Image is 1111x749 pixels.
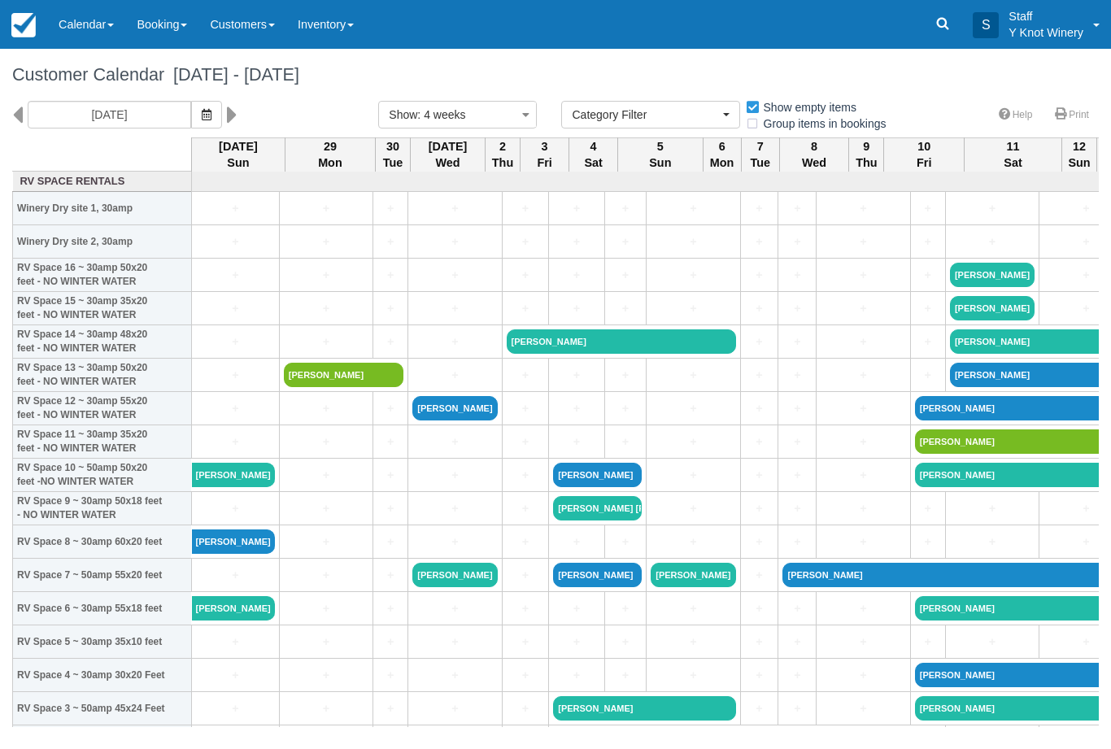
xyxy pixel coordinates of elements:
[412,667,497,684] a: +
[609,600,642,617] a: +
[13,259,192,292] th: RV Space 16 ~ 30amp 50x20 feet - NO WINTER WATER
[741,137,779,172] th: 7 Tue
[507,700,545,717] a: +
[196,400,275,417] a: +
[284,200,368,217] a: +
[651,400,735,417] a: +
[745,200,774,217] a: +
[377,267,403,284] a: +
[507,567,545,584] a: +
[782,634,812,651] a: +
[378,101,537,128] button: Show: 4 weeks
[779,137,849,172] th: 8 Wed
[192,463,275,487] a: [PERSON_NAME]
[745,111,897,136] label: Group items in bookings
[745,700,774,717] a: +
[609,200,642,217] a: +
[651,467,735,484] a: +
[412,433,497,451] a: +
[553,433,600,451] a: +
[745,634,774,651] a: +
[412,200,497,217] a: +
[507,634,545,651] a: +
[284,433,368,451] a: +
[507,533,545,551] a: +
[572,107,719,123] span: Category Filter
[884,137,965,172] th: 10 Fri
[745,467,774,484] a: +
[569,137,618,172] th: 4 Sat
[412,634,497,651] a: +
[915,367,941,384] a: +
[915,233,941,250] a: +
[915,500,941,517] a: +
[553,267,600,284] a: +
[745,400,774,417] a: +
[196,433,275,451] a: +
[377,500,403,517] a: +
[284,333,368,351] a: +
[377,667,403,684] a: +
[915,267,941,284] a: +
[782,333,812,351] a: +
[609,300,642,317] a: +
[964,137,1061,172] th: 11 Sat
[782,267,812,284] a: +
[13,492,192,525] th: RV Space 9 ~ 30amp 50x18 feet - NO WINTER WATER
[553,696,735,721] a: [PERSON_NAME]
[553,600,600,617] a: +
[782,700,812,717] a: +
[745,101,869,112] span: Show empty items
[164,64,299,85] span: [DATE] - [DATE]
[13,525,192,559] th: RV Space 8 ~ 30amp 60x20 feet
[196,233,275,250] a: +
[412,563,497,587] a: [PERSON_NAME]
[609,233,642,250] a: +
[821,367,905,384] a: +
[821,433,905,451] a: +
[651,433,735,451] a: +
[521,137,569,172] th: 3 Fri
[821,634,905,651] a: +
[284,363,403,387] a: [PERSON_NAME]
[745,95,867,120] label: Show empty items
[915,333,941,351] a: +
[284,300,368,317] a: +
[821,533,905,551] a: +
[196,634,275,651] a: +
[609,533,642,551] a: +
[196,667,275,684] a: +
[745,500,774,517] a: +
[13,225,192,259] th: Winery Dry site 2, 30amp
[745,300,774,317] a: +
[377,233,403,250] a: +
[507,200,545,217] a: +
[507,267,545,284] a: +
[553,634,600,651] a: +
[651,300,735,317] a: +
[745,267,774,284] a: +
[507,600,545,617] a: +
[703,137,741,172] th: 6 Mon
[13,459,192,492] th: RV Space 10 ~ 50amp 50x20 feet -NO WINTER WATER
[285,137,375,172] th: 29 Mon
[821,233,905,250] a: +
[745,600,774,617] a: +
[507,667,545,684] a: +
[609,634,642,651] a: +
[950,533,1035,551] a: +
[412,233,497,250] a: +
[17,174,188,189] a: RV Space Rentals
[745,233,774,250] a: +
[377,467,403,484] a: +
[821,200,905,217] a: +
[553,233,600,250] a: +
[609,367,642,384] a: +
[651,267,735,284] a: +
[377,200,403,217] a: +
[950,500,1035,517] a: +
[553,533,600,551] a: +
[553,667,600,684] a: +
[412,500,497,517] a: +
[782,400,812,417] a: +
